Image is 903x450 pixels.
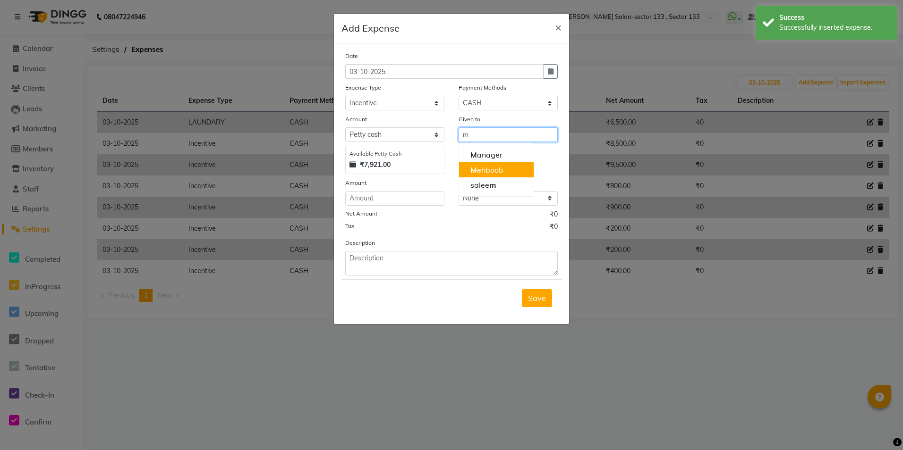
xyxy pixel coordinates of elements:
[470,180,496,190] ngb-highlight: salee
[779,23,890,33] div: Successfully inserted expense.
[489,180,496,190] span: m
[360,160,391,170] strong: ₹7,921.00
[345,209,377,218] label: Net Amount
[345,222,354,230] label: Tax
[522,289,552,307] button: Save
[528,293,546,303] span: Save
[345,52,358,60] label: Date
[779,13,890,23] div: Success
[341,21,400,35] h5: Add Expense
[470,165,477,175] span: M
[470,150,477,159] span: M
[345,115,367,124] label: Account
[470,165,503,175] ngb-highlight: ehboob
[550,222,558,234] span: ₹0
[555,20,562,34] span: ×
[470,150,503,159] ngb-highlight: anager
[349,150,440,158] div: Available Petty Cash
[345,83,381,92] label: Expense Type
[459,83,506,92] label: Payment Methods
[345,179,366,187] label: Amount
[459,115,480,124] label: Given to
[345,239,375,247] label: Description
[547,14,569,40] button: Close
[345,191,444,206] input: Amount
[550,209,558,222] span: ₹0
[459,127,558,142] input: Given to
